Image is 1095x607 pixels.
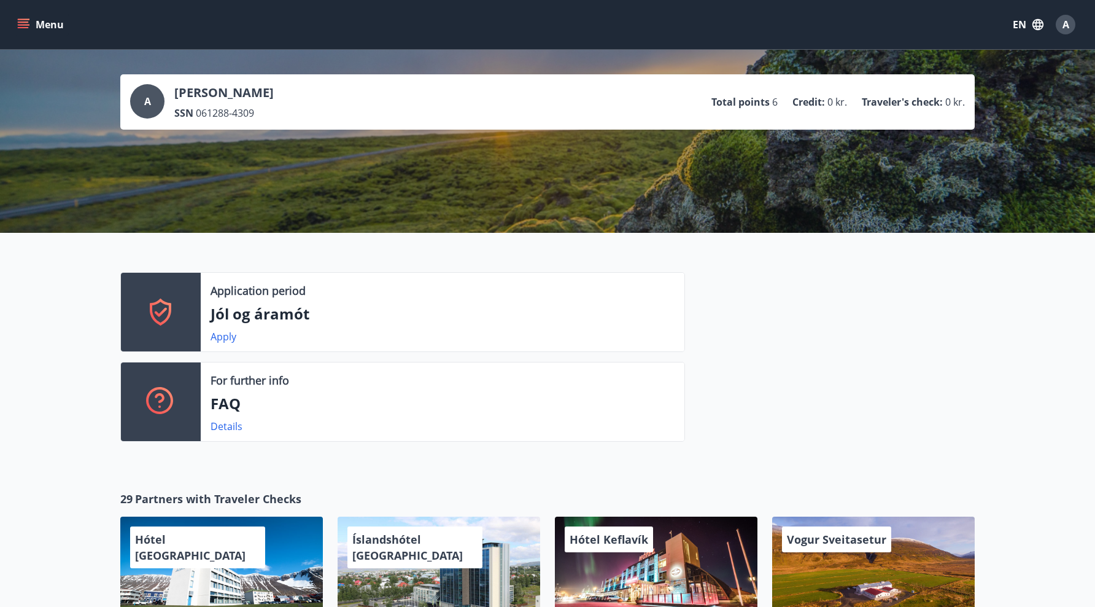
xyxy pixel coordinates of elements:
[1008,14,1048,36] button: EN
[352,532,463,563] span: Íslandshótel [GEOGRAPHIC_DATA]
[211,303,675,324] p: Jól og áramót
[174,106,193,120] p: SSN
[174,84,274,101] p: [PERSON_NAME]
[144,95,151,108] span: A
[945,95,965,109] span: 0 kr.
[211,330,236,343] a: Apply
[827,95,847,109] span: 0 kr.
[711,95,770,109] p: Total points
[787,532,886,547] span: Vogur Sveitasetur
[862,95,943,109] p: Traveler's check :
[211,393,675,414] p: FAQ
[211,283,306,299] p: Application period
[120,491,133,507] span: 29
[570,532,648,547] span: Hótel Keflavík
[196,106,254,120] span: 061288-4309
[792,95,825,109] p: Credit :
[211,420,242,433] a: Details
[1062,18,1069,31] span: A
[15,14,69,36] button: menu
[135,491,301,507] span: Partners with Traveler Checks
[1051,10,1080,39] button: A
[772,95,778,109] span: 6
[135,532,246,563] span: Hótel [GEOGRAPHIC_DATA]
[211,372,289,388] p: For further info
